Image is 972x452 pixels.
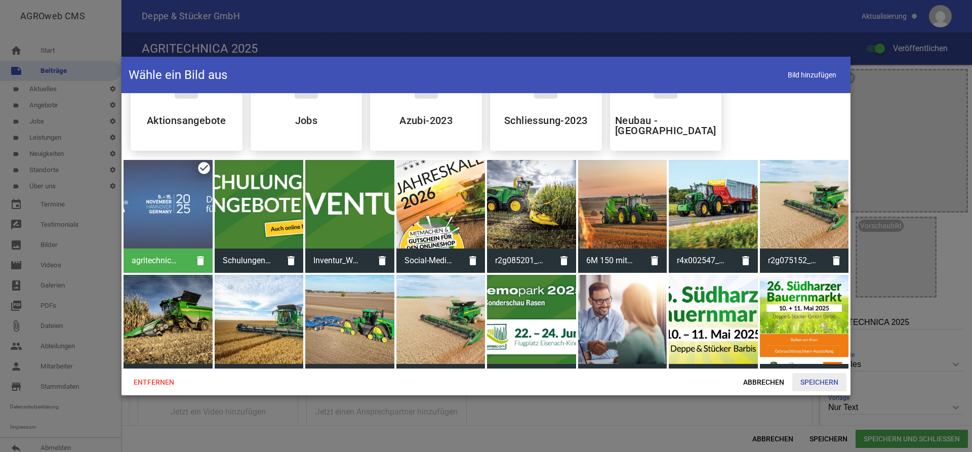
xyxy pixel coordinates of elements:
[215,248,279,274] span: Schulungen_Website-Banner.jpg
[504,115,587,126] h5: Schliessung-2023
[461,364,485,388] i: delete
[490,68,602,151] div: Schliessung-2023
[399,115,453,126] h5: Azubi-2023
[126,373,182,391] span: Entfernen
[735,373,792,391] span: Abbrechen
[760,248,825,274] span: r2g075152_LSC-1.jpg
[396,248,461,274] span: Social-Media_Kalender-26.jpg
[642,364,667,388] i: delete
[124,363,188,389] span: s7 Demo.jpg
[760,363,825,389] span: Bauernmarkt-Beitrag_1080x1350Px.jpg
[552,364,576,388] i: delete
[215,363,279,389] span: r2g076924_LSC.jpg
[578,248,643,274] span: 6M 150 mit Presse.jpg
[669,363,734,389] span: Bauernmarkt-2025_Website-Banner.png
[131,68,242,151] div: Aktionsangebote
[188,249,213,273] i: delete
[188,364,213,388] i: delete
[251,68,362,151] div: Jobs
[734,364,758,388] i: delete
[615,115,716,136] h5: Neubau - [GEOGRAPHIC_DATA]
[295,115,318,126] h5: Jobs
[578,363,643,389] span: AdobeStock_563749422.jpeg
[147,115,226,126] h5: Aktionsangebote
[279,249,303,273] i: delete
[370,249,394,273] i: delete
[792,373,846,391] span: Speichern
[305,248,370,274] span: Inventur_Website-Banner.jpg
[370,68,482,151] div: Azubi-2023
[305,363,370,389] span: 9RX.JPG
[781,64,843,85] span: Bild hinzufügen
[461,249,485,273] i: delete
[669,248,734,274] span: r4x002547_rrd_bearb.jpg
[610,68,722,151] div: Neubau - Soest
[824,249,848,273] i: delete
[552,249,576,273] i: delete
[487,248,552,274] span: r2g085201_rrd.jpg
[824,364,848,388] i: delete
[129,67,227,83] h4: Wähle ein Bild aus
[734,249,758,273] i: delete
[279,364,303,388] i: delete
[642,249,667,273] i: delete
[396,363,461,389] span: r2g075152_LSC.jpg
[124,248,188,274] span: agritechnica-2025_shop-banner.jpg
[370,364,394,388] i: delete
[487,363,552,389] span: Demopark-2025_Website-Banner (1).jpg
